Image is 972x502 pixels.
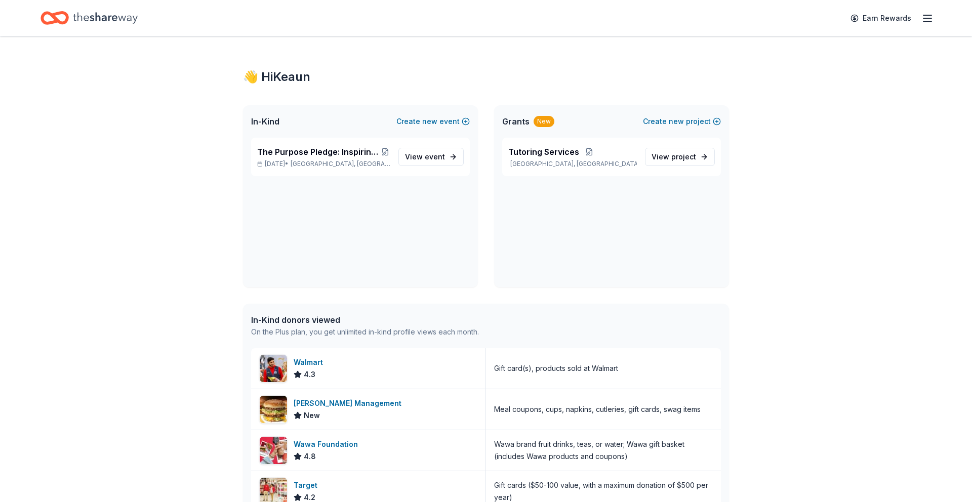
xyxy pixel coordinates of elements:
[494,438,713,463] div: Wawa brand fruit drinks, teas, or water; Wawa gift basket (includes Wawa products and coupons)
[257,160,390,168] p: [DATE] •
[294,356,327,368] div: Walmart
[260,355,287,382] img: Image for Walmart
[643,115,721,128] button: Createnewproject
[260,437,287,464] img: Image for Wawa Foundation
[494,403,701,415] div: Meal coupons, cups, napkins, cutleries, gift cards, swag items
[671,152,696,161] span: project
[304,450,316,463] span: 4.8
[669,115,684,128] span: new
[304,368,315,381] span: 4.3
[40,6,138,30] a: Home
[508,160,637,168] p: [GEOGRAPHIC_DATA], [GEOGRAPHIC_DATA]
[652,151,696,163] span: View
[425,152,445,161] span: event
[304,409,320,422] span: New
[260,396,287,423] img: Image for Welburn Management
[294,397,406,409] div: [PERSON_NAME] Management
[251,326,479,338] div: On the Plus plan, you get unlimited in-kind profile views each month.
[398,148,464,166] a: View event
[291,160,390,168] span: [GEOGRAPHIC_DATA], [GEOGRAPHIC_DATA]
[243,69,729,85] div: 👋 Hi Keaun
[251,314,479,326] div: In-Kind donors viewed
[502,115,530,128] span: Grants
[257,146,380,158] span: The Purpose Pledge: Inspiring Scholars, Rewarding Success
[294,479,321,491] div: Target
[645,148,715,166] a: View project
[844,9,917,27] a: Earn Rewards
[396,115,470,128] button: Createnewevent
[422,115,437,128] span: new
[508,146,579,158] span: Tutoring Services
[534,116,554,127] div: New
[405,151,445,163] span: View
[494,362,618,374] div: Gift card(s), products sold at Walmart
[251,115,279,128] span: In-Kind
[294,438,362,450] div: Wawa Foundation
